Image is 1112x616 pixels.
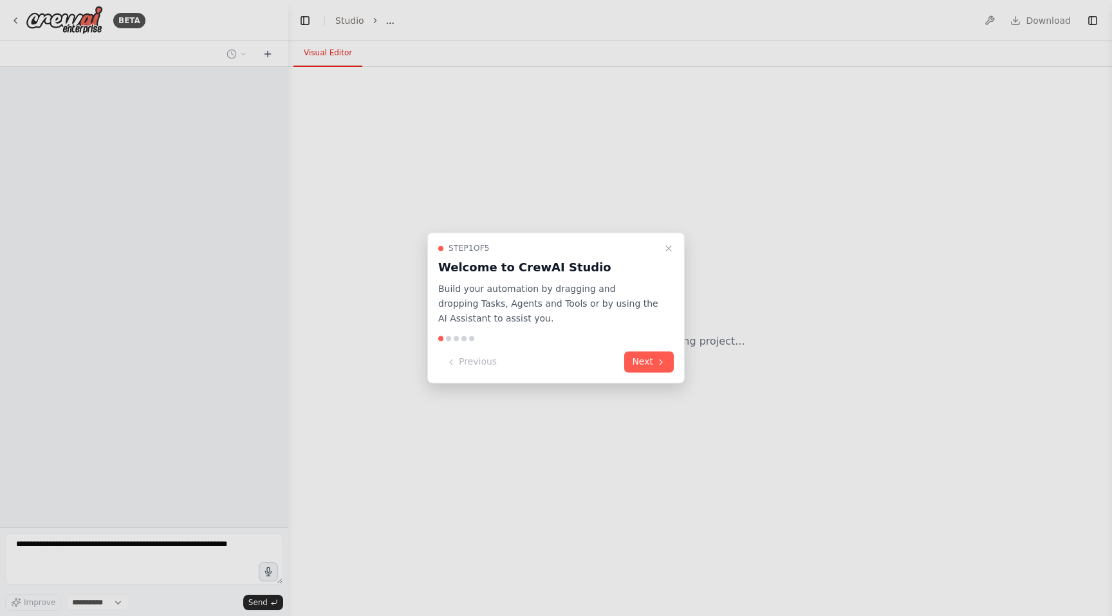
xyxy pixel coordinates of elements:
[624,352,674,373] button: Next
[438,352,505,373] button: Previous
[296,12,314,30] button: Hide left sidebar
[661,240,676,256] button: Close walkthrough
[438,282,658,325] p: Build your automation by dragging and dropping Tasks, Agents and Tools or by using the AI Assista...
[449,243,490,253] span: Step 1 of 5
[438,258,658,276] h3: Welcome to CrewAI Studio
